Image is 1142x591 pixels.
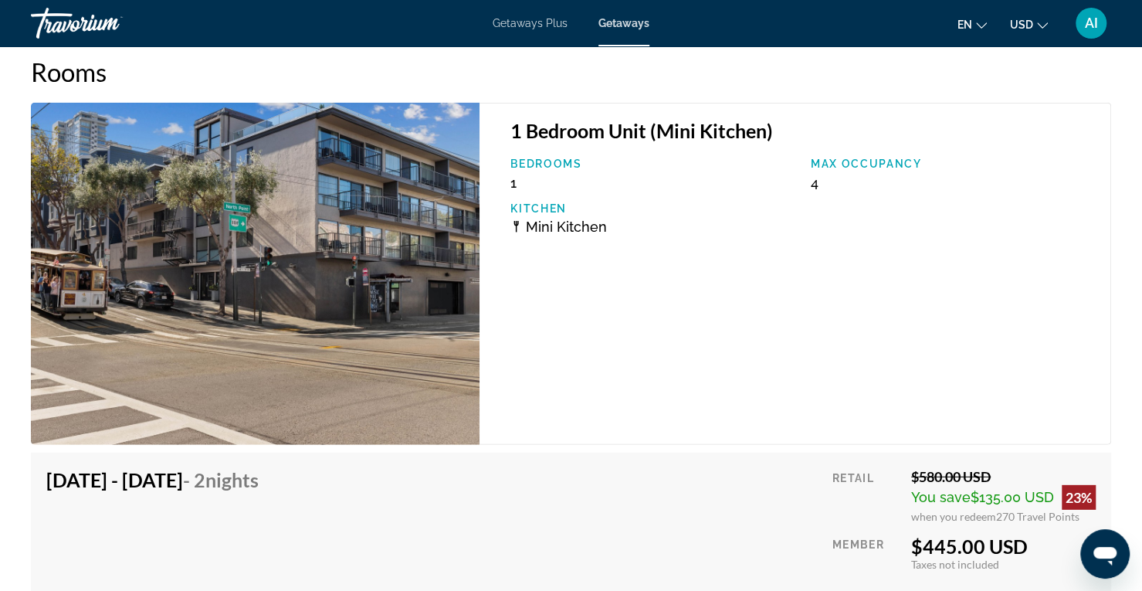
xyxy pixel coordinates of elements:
button: Change language [957,13,987,36]
p: Bedrooms [510,158,795,170]
h4: [DATE] - [DATE] [46,468,259,491]
span: 1 [510,175,517,191]
button: Change currency [1010,13,1048,36]
span: 270 Travel Points [996,510,1079,523]
span: when you redeem [911,510,996,523]
h2: Rooms [31,56,1111,87]
iframe: Button to launch messaging window [1080,529,1130,579]
span: Nights [205,468,259,491]
p: Max Occupancy [811,158,1095,170]
div: $445.00 USD [911,535,1096,558]
div: Retail [832,468,900,523]
span: en [957,19,972,31]
h3: 1 Bedroom Unit (Mini Kitchen) [510,119,1095,142]
a: Getaways Plus [493,17,568,29]
div: 23% [1062,485,1096,510]
a: Travorium [31,3,185,43]
span: Taxes not included [911,558,999,571]
div: $580.00 USD [911,468,1096,485]
p: Kitchen [510,202,795,215]
span: USD [1010,19,1033,31]
span: 4 [811,175,818,191]
span: - 2 [183,468,259,491]
a: Getaways [598,17,649,29]
span: AI [1085,15,1098,31]
img: 7669E01X.jpg [31,103,480,445]
span: Mini Kitchen [526,219,607,235]
button: User Menu [1071,7,1111,39]
span: $135.00 USD [971,489,1054,505]
span: You save [911,489,971,505]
